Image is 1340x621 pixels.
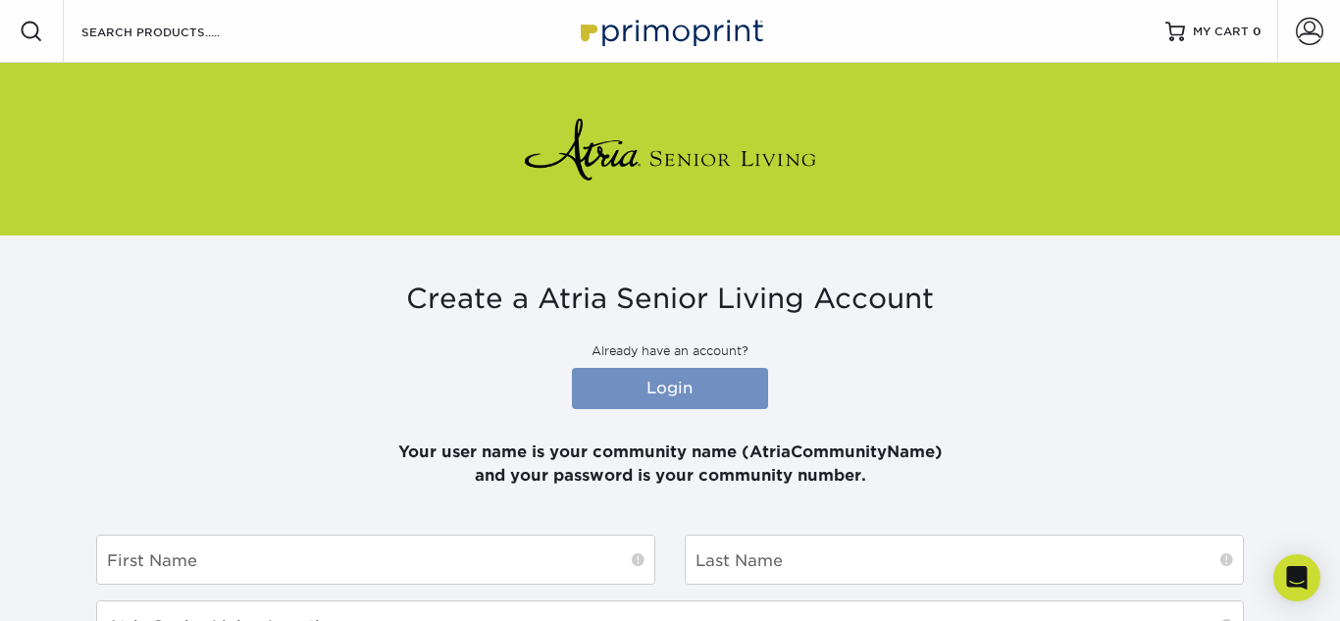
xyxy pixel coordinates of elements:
[96,283,1244,316] h3: Create a Atria Senior Living Account
[1273,554,1320,601] div: Open Intercom Messenger
[572,10,768,52] img: Primoprint
[572,368,768,409] a: Login
[79,20,271,43] input: SEARCH PRODUCTS.....
[1193,24,1249,40] span: MY CART
[96,342,1244,360] p: Already have an account?
[96,417,1244,488] p: Your user name is your community name (AtriaCommunityName) and your password is your community nu...
[1253,25,1262,38] span: 0
[523,110,817,188] img: Atria Senior Living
